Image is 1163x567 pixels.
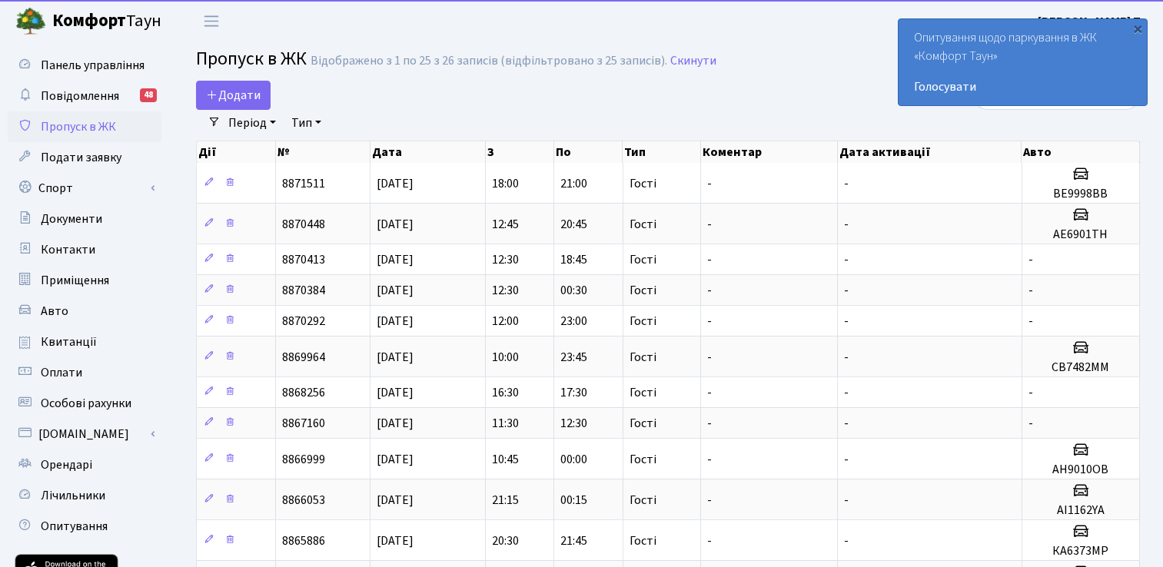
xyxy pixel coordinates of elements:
span: Авто [41,303,68,320]
span: Особові рахунки [41,395,131,412]
a: Скинути [670,54,716,68]
span: - [707,451,712,468]
span: Приміщення [41,272,109,289]
span: Таун [52,8,161,35]
span: [DATE] [377,532,414,549]
span: - [844,384,849,401]
span: - [844,349,849,366]
th: Тип [623,141,700,163]
span: 00:15 [560,492,587,509]
span: - [707,251,712,268]
b: [PERSON_NAME] П. [1038,13,1145,30]
span: 12:30 [492,282,519,299]
span: - [844,492,849,509]
th: Авто [1022,141,1139,163]
h5: КА6373МР [1028,544,1133,559]
span: 8870448 [282,216,325,233]
span: - [844,313,849,330]
a: Квитанції [8,327,161,357]
span: - [707,532,712,549]
span: 8870413 [282,251,325,268]
span: - [844,175,849,192]
span: 18:00 [492,175,519,192]
span: - [844,216,849,233]
span: - [844,415,849,432]
button: Переключити навігацію [192,8,231,34]
span: - [1028,251,1033,268]
span: - [707,415,712,432]
span: [DATE] [377,251,414,268]
span: - [707,349,712,366]
span: Квитанції [41,333,97,350]
a: Панель управління [8,50,161,81]
span: Гості [630,254,656,266]
a: Спорт [8,173,161,204]
span: 23:00 [560,313,587,330]
span: [DATE] [377,313,414,330]
a: Період [222,110,282,136]
a: Лічильники [8,480,161,511]
span: Додати [206,87,261,104]
span: - [1028,415,1033,432]
span: Орендарі [41,456,92,473]
span: - [707,175,712,192]
span: Контакти [41,241,95,258]
h5: ВЕ9998ВВ [1028,187,1133,201]
span: - [707,216,712,233]
span: 20:45 [560,216,587,233]
span: Гості [630,417,656,429]
span: [DATE] [377,451,414,468]
span: Оплати [41,364,82,381]
h5: АЕ6901ТН [1028,227,1133,242]
span: 00:00 [560,451,587,468]
span: [DATE] [377,349,414,366]
div: × [1130,21,1145,36]
b: Комфорт [52,8,126,33]
div: Відображено з 1 по 25 з 26 записів (відфільтровано з 25 записів). [311,54,667,68]
span: Гості [630,315,656,327]
span: [DATE] [377,216,414,233]
a: Документи [8,204,161,234]
span: 12:45 [492,216,519,233]
span: 8868256 [282,384,325,401]
a: Особові рахунки [8,388,161,419]
th: Коментар [701,141,838,163]
img: logo.png [15,6,46,37]
h5: АН9010ОВ [1028,463,1133,477]
span: - [844,451,849,468]
span: Гості [630,218,656,230]
div: Опитування щодо паркування в ЖК «Комфорт Таун» [899,19,1147,105]
a: Голосувати [914,78,1131,96]
span: - [707,282,712,299]
span: Гості [630,494,656,506]
span: - [844,282,849,299]
a: Опитування [8,511,161,542]
span: Документи [41,211,102,227]
a: Контакти [8,234,161,265]
a: Приміщення [8,265,161,296]
span: - [707,384,712,401]
span: - [1028,313,1033,330]
span: 20:30 [492,532,519,549]
span: Пропуск в ЖК [41,118,116,135]
h5: СВ7482ММ [1028,360,1133,375]
th: Дата [370,141,486,163]
a: Повідомлення48 [8,81,161,111]
span: 23:45 [560,349,587,366]
span: Гості [630,535,656,547]
span: - [707,492,712,509]
span: [DATE] [377,415,414,432]
span: 12:00 [492,313,519,330]
a: Оплати [8,357,161,388]
span: 11:30 [492,415,519,432]
span: 21:45 [560,532,587,549]
span: Повідомлення [41,88,119,104]
span: [DATE] [377,384,414,401]
th: По [554,141,623,163]
span: 21:00 [560,175,587,192]
span: 12:30 [560,415,587,432]
a: Авто [8,296,161,327]
span: Подати заявку [41,149,121,166]
div: 48 [140,88,157,102]
span: - [1028,282,1033,299]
